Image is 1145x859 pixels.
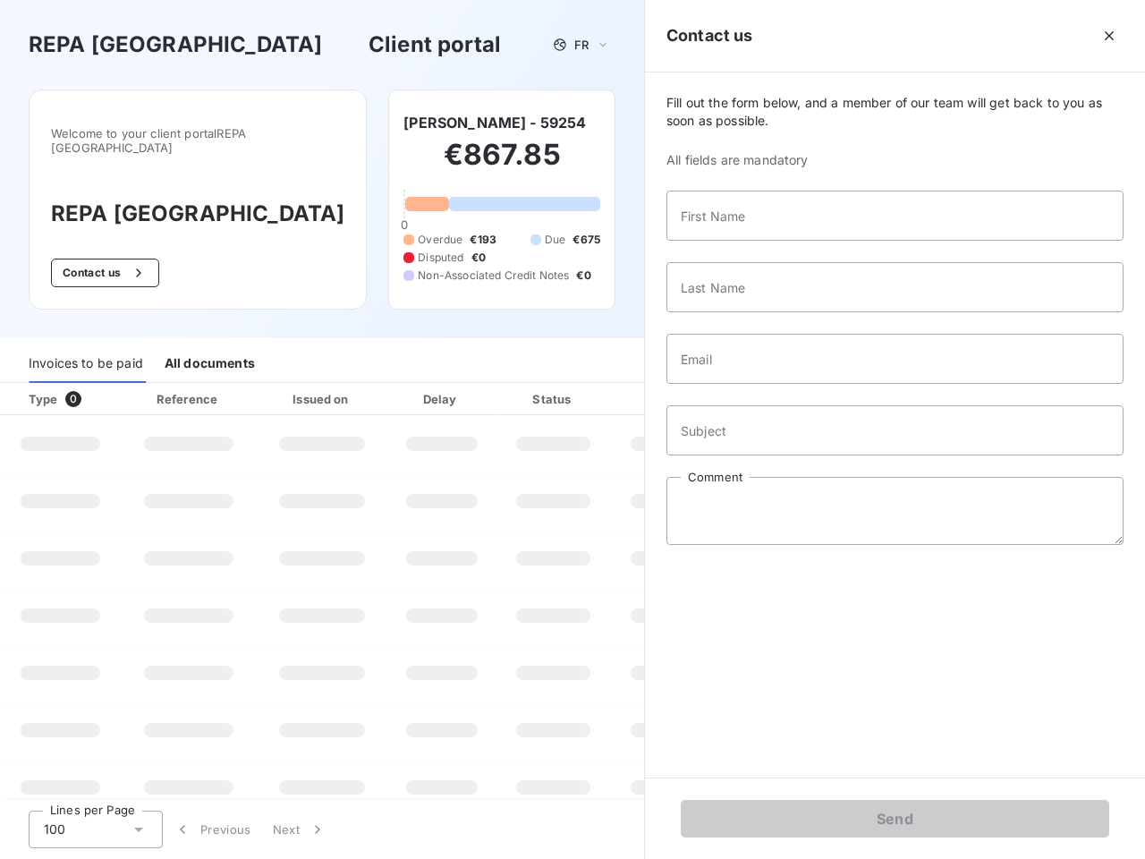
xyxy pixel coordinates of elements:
button: Next [262,811,337,848]
div: Reference [157,392,217,406]
span: €0 [471,250,486,266]
input: placeholder [666,405,1124,455]
div: Delay [391,390,493,408]
h5: Contact us [666,23,753,48]
div: Invoices to be paid [29,345,143,383]
div: Amount [614,390,728,408]
span: Non-Associated Credit Notes [418,268,569,284]
span: FR [574,38,589,52]
span: Due [545,232,565,248]
h3: REPA [GEOGRAPHIC_DATA] [29,29,322,61]
span: 0 [65,391,81,407]
input: placeholder [666,191,1124,241]
button: Send [681,800,1109,838]
div: Type [18,390,117,408]
h6: [PERSON_NAME] - 59254 [403,112,586,133]
h2: €867.85 [403,137,600,191]
span: 100 [44,821,65,838]
button: Previous [163,811,262,848]
span: €0 [576,268,590,284]
span: €193 [470,232,496,248]
div: All documents [165,345,255,383]
span: Fill out the form below, and a member of our team will get back to you as soon as possible. [666,94,1124,130]
span: 0 [401,217,408,232]
h3: REPA [GEOGRAPHIC_DATA] [51,198,344,230]
div: Status [500,390,606,408]
input: placeholder [666,262,1124,312]
span: Disputed [418,250,463,266]
div: Issued on [260,390,384,408]
span: €675 [572,232,600,248]
span: Welcome to your client portal REPA [GEOGRAPHIC_DATA] [51,126,344,155]
input: placeholder [666,334,1124,384]
span: Overdue [418,232,462,248]
h3: Client portal [369,29,501,61]
button: Contact us [51,259,159,287]
span: All fields are mandatory [666,151,1124,169]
